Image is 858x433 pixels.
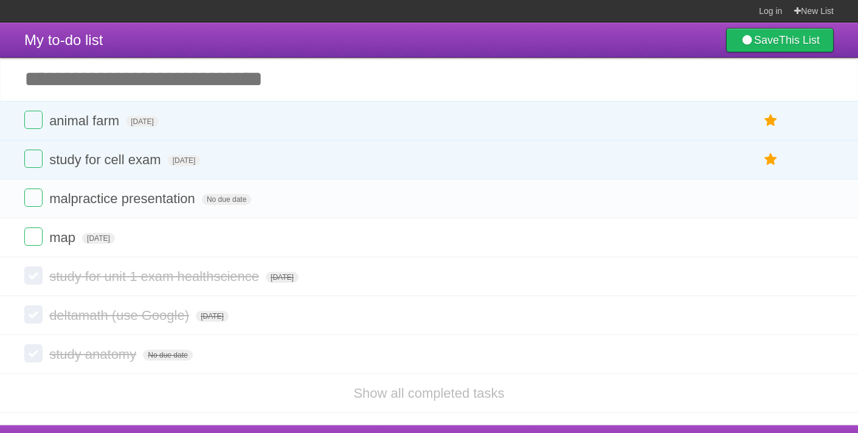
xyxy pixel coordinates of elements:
span: [DATE] [266,272,299,283]
span: [DATE] [196,311,229,322]
label: Done [24,111,43,129]
span: No due date [202,194,251,205]
span: [DATE] [168,155,201,166]
label: Done [24,344,43,362]
b: This List [779,34,820,46]
a: Show all completed tasks [353,386,504,401]
label: Done [24,150,43,168]
span: malpractice presentation [49,191,198,206]
label: Done [24,266,43,285]
span: My to-do list [24,32,103,48]
label: Star task [759,111,783,131]
span: [DATE] [126,116,159,127]
a: SaveThis List [726,28,834,52]
span: study anatomy [49,347,139,362]
span: map [49,230,78,245]
span: study for unit 1 exam healthscience [49,269,262,284]
span: deltamath (use Google) [49,308,192,323]
span: study for cell exam [49,152,164,167]
span: No due date [143,350,192,361]
span: animal farm [49,113,122,128]
label: Done [24,189,43,207]
label: Done [24,227,43,246]
span: [DATE] [82,233,115,244]
label: Done [24,305,43,324]
label: Star task [759,150,783,170]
